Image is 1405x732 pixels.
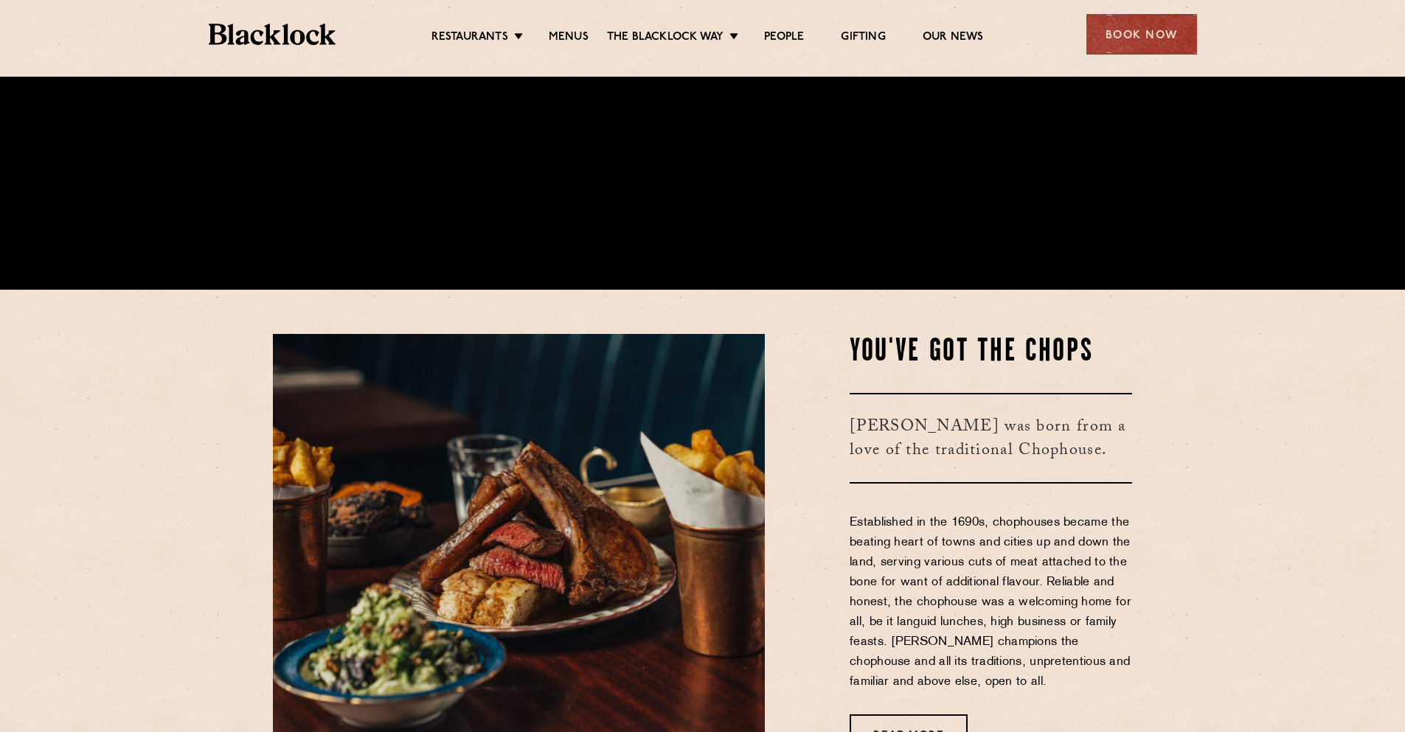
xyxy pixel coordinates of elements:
a: Gifting [841,30,885,46]
h3: [PERSON_NAME] was born from a love of the traditional Chophouse. [850,393,1132,484]
p: Established in the 1690s, chophouses became the beating heart of towns and cities up and down the... [850,513,1132,692]
a: Our News [923,30,984,46]
a: Restaurants [431,30,508,46]
a: Menus [549,30,589,46]
div: Book Now [1086,14,1197,55]
h2: You've Got The Chops [850,334,1132,371]
img: BL_Textured_Logo-footer-cropped.svg [209,24,336,45]
a: People [764,30,804,46]
a: The Blacklock Way [607,30,724,46]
